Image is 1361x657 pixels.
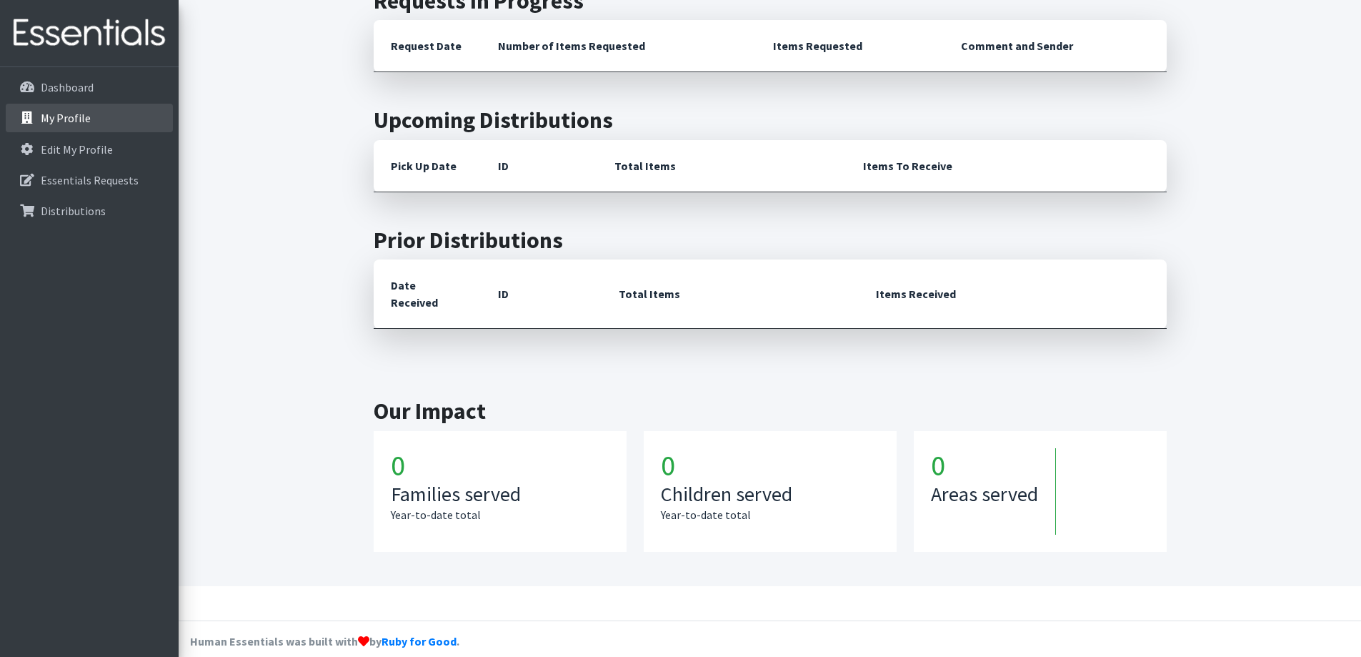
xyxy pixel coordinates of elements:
[846,140,1167,192] th: Items To Receive
[481,260,602,329] th: ID
[661,506,879,523] p: Year-to-date total
[931,448,1055,483] h1: 0
[6,135,173,164] a: Edit My Profile
[661,448,879,483] h1: 0
[382,634,457,648] a: Ruby for Good
[374,20,481,72] th: Request Date
[6,9,173,57] img: HumanEssentials
[391,506,609,523] p: Year-to-date total
[41,111,91,125] p: My Profile
[41,142,113,157] p: Edit My Profile
[374,140,481,192] th: Pick Up Date
[6,73,173,102] a: Dashboard
[190,634,459,648] strong: Human Essentials was built with by .
[41,204,106,218] p: Distributions
[391,448,609,483] h1: 0
[374,107,1167,134] h2: Upcoming Distributions
[6,166,173,194] a: Essentials Requests
[756,20,944,72] th: Items Requested
[931,483,1038,507] h3: Areas served
[41,80,94,94] p: Dashboard
[597,140,846,192] th: Total Items
[481,140,597,192] th: ID
[661,483,879,507] h3: Children served
[481,20,757,72] th: Number of Items Requested
[6,104,173,132] a: My Profile
[374,260,481,329] th: Date Received
[859,260,1166,329] th: Items Received
[41,173,139,187] p: Essentials Requests
[374,227,1167,254] h2: Prior Distributions
[374,397,1167,425] h2: Our Impact
[602,260,859,329] th: Total Items
[944,20,1166,72] th: Comment and Sender
[6,197,173,225] a: Distributions
[391,483,609,507] h3: Families served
